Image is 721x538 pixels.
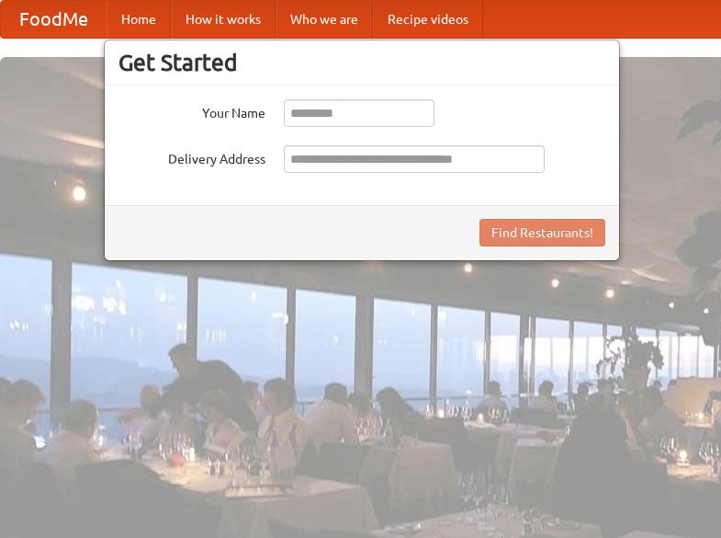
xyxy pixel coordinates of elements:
[118,145,265,168] label: Delivery Address
[118,99,265,122] label: Your Name
[118,49,605,76] h3: Get Started
[107,1,171,38] a: Home
[171,1,276,38] a: How it works
[479,219,605,246] button: Find Restaurants!
[373,1,483,38] a: Recipe videos
[1,1,107,38] a: FoodMe
[276,1,373,38] a: Who we are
